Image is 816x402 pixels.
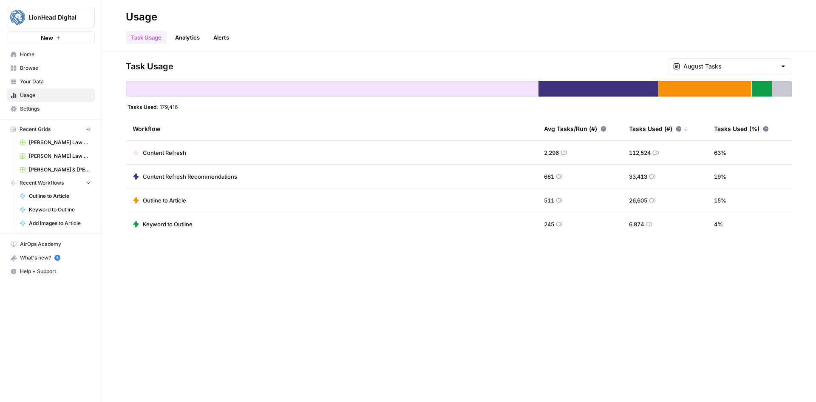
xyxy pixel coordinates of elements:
[16,136,95,149] a: [PERSON_NAME] Law Firm
[16,203,95,217] a: Keyword to Outline
[170,31,205,44] a: Analytics
[16,149,95,163] a: [PERSON_NAME] Law Group
[20,78,91,86] span: Your Data
[143,172,237,181] span: Content Refresh Recommendations
[41,34,53,42] span: New
[544,148,559,157] span: 2,296
[208,31,234,44] a: Alerts
[7,251,94,264] div: What's new?
[29,206,91,214] span: Keyword to Outline
[29,166,91,174] span: [PERSON_NAME] & [PERSON_NAME]
[20,105,91,113] span: Settings
[714,117,769,140] div: Tasks Used (%)
[143,220,193,228] span: Keyword to Outline
[544,196,554,205] span: 511
[7,251,95,265] button: What's new? 5
[10,10,25,25] img: LionHead Digital Logo
[714,148,726,157] span: 63 %
[29,220,91,227] span: Add Images to Article
[20,268,91,275] span: Help + Support
[714,196,726,205] span: 15 %
[7,31,95,44] button: New
[7,61,95,75] a: Browse
[133,148,186,157] a: Content Refresh
[143,196,186,205] span: Outline to Article
[126,31,167,44] a: Task Usage
[7,88,95,102] a: Usage
[7,237,95,251] a: AirOps Academy
[20,64,91,72] span: Browse
[126,60,173,72] span: Task Usage
[544,117,606,140] div: Avg Tasks/Run (#)
[29,139,91,146] span: [PERSON_NAME] Law Firm
[143,148,186,157] span: Content Refresh
[126,10,157,24] div: Usage
[16,163,95,177] a: [PERSON_NAME] & [PERSON_NAME]
[28,13,80,22] span: LionHead Digital
[629,196,647,205] span: 26,605
[7,177,95,189] button: Recent Workflows
[544,172,554,181] span: 681
[544,220,554,228] span: 245
[7,48,95,61] a: Home
[133,196,186,205] a: Outline to Article
[7,123,95,136] button: Recent Grids
[629,148,651,157] span: 112,524
[29,192,91,200] span: Outline to Article
[160,103,178,110] span: 179,416
[20,125,51,133] span: Recent Grids
[16,189,95,203] a: Outline to Article
[20,240,91,248] span: AirOps Academy
[16,217,95,230] a: Add Images to Article
[714,172,726,181] span: 19 %
[7,75,95,88] a: Your Data
[629,117,688,140] div: Tasks Used (#)
[7,265,95,278] button: Help + Support
[54,255,60,261] a: 5
[629,172,647,181] span: 33,413
[133,172,237,181] a: Content Refresh Recommendations
[629,220,644,228] span: 6,874
[20,51,91,58] span: Home
[7,102,95,116] a: Settings
[714,220,723,228] span: 4 %
[133,117,530,140] div: Workflow
[56,256,58,260] text: 5
[20,91,91,99] span: Usage
[20,179,64,187] span: Recent Workflows
[683,62,776,71] input: August Tasks
[127,103,158,110] span: Tasks Used:
[7,7,95,28] button: Workspace: LionHead Digital
[29,152,91,160] span: [PERSON_NAME] Law Group
[133,220,193,228] a: Keyword to Outline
